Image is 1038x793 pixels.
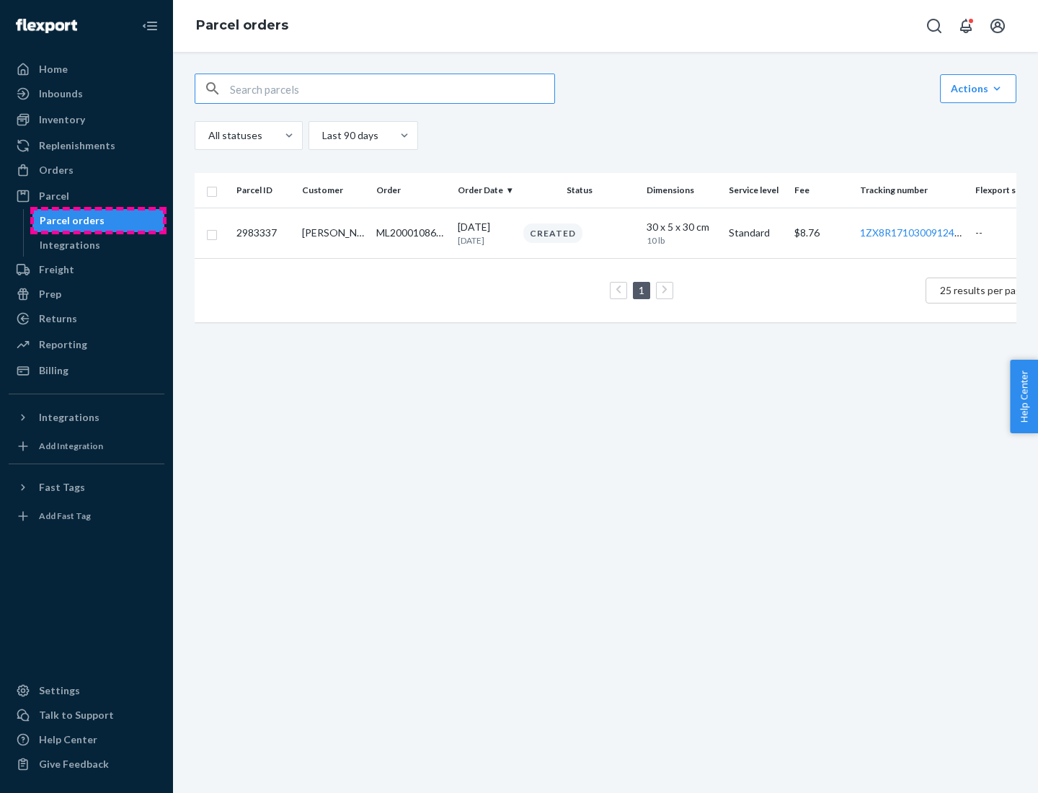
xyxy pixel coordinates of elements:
a: Settings [9,679,164,702]
div: Talk to Support [39,708,114,722]
th: Parcel ID [231,173,296,208]
a: Page 1 is your current page [636,284,647,296]
p: 10 lb [647,234,689,247]
p: 2983337 [236,226,290,240]
a: Parcel orders [196,17,288,33]
img: Flexport logo [16,19,77,33]
button: Integrations [9,406,164,429]
button: Open Search Box [920,12,949,40]
button: Actions [940,74,1016,103]
a: Reporting [9,333,164,356]
th: Status [518,173,641,208]
input: All statuses [207,128,208,143]
div: Help Center [39,732,97,747]
ol: breadcrumbs [185,5,300,47]
a: Freight [9,258,164,281]
th: Tracking number [854,173,969,208]
div: Created [523,223,582,243]
div: Fast Tags [39,480,85,495]
a: Parcel orders [32,209,165,232]
a: Prep [9,283,164,306]
div: Orders [39,163,74,177]
button: Help Center [1010,360,1038,433]
a: Integrations [32,234,165,257]
div: [PERSON_NAME] [302,226,364,240]
a: Billing [9,359,164,382]
a: Inventory [9,108,164,131]
a: Parcel [9,185,164,208]
button: Close Navigation [136,12,164,40]
div: Freight [39,262,74,277]
a: 1ZX8R1710300912493 [860,226,966,239]
div: Inbounds [39,87,83,101]
input: Last 90 days [321,128,322,143]
th: Customer [296,173,370,208]
div: Add Fast Tag [39,510,91,522]
a: Add Fast Tag [9,505,164,528]
div: Returns [39,311,77,326]
span: 25 results per page [940,284,1027,296]
div: Settings [39,683,80,698]
button: Give Feedback [9,753,164,776]
a: Orders [9,159,164,182]
div: Reporting [39,337,87,352]
button: Open account menu [983,12,1012,40]
th: Service level [723,173,789,208]
p: [DATE] [458,220,512,234]
a: Help Center [9,728,164,751]
p: Standard [729,226,783,240]
th: Order [371,173,453,208]
th: Dimensions [641,173,723,208]
div: Parcel [39,189,69,203]
div: Give Feedback [39,757,109,771]
a: Returns [9,307,164,330]
div: Parcel orders [40,213,105,228]
div: Inventory [39,112,85,127]
div: Prep [39,287,61,301]
a: Replenishments [9,134,164,157]
div: 30 x 5 x 30 cm [647,220,717,234]
p: [DATE] [458,234,512,247]
div: Home [39,62,68,76]
div: Add Integration [39,440,103,452]
p: $ 8.76 [794,226,848,240]
a: Home [9,58,164,81]
th: Fee [789,173,854,208]
th: Order Date [452,173,518,208]
button: Fast Tags [9,476,164,499]
div: Replenishments [39,138,115,153]
button: Open notifications [951,12,980,40]
div: Actions [951,81,1006,96]
div: Integrations [39,410,99,425]
div: ML200010864388N [376,226,447,240]
div: Billing [39,363,68,378]
input: Search parcels [230,74,554,103]
a: Add Integration [9,435,164,458]
div: Integrations [40,238,100,252]
a: Inbounds [9,82,164,105]
a: Talk to Support [9,704,164,727]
